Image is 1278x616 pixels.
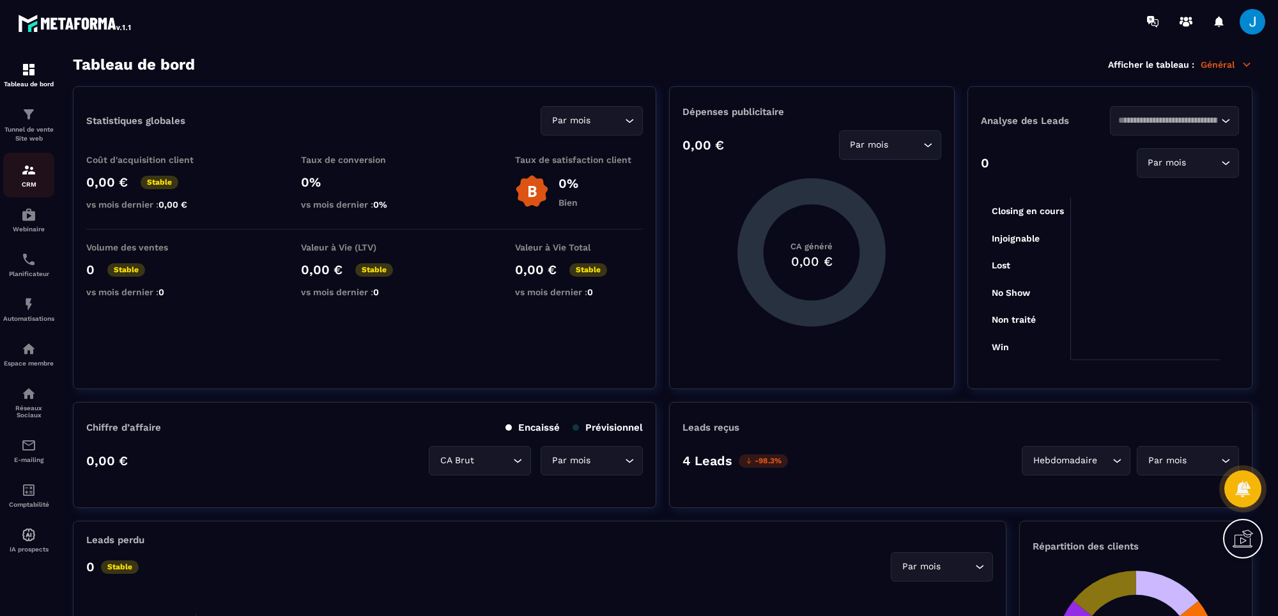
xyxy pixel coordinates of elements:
img: automations [21,296,36,312]
p: E-mailing [3,456,54,463]
div: Search for option [839,130,941,160]
div: Search for option [541,106,643,135]
h3: Tableau de bord [73,56,195,73]
p: 0,00 € [682,137,724,153]
p: Général [1201,59,1252,70]
p: 0,00 € [515,262,557,277]
img: automations [21,341,36,357]
img: formation [21,107,36,122]
p: IA prospects [3,546,54,553]
a: formationformationCRM [3,153,54,197]
p: Répartition des clients [1033,541,1239,552]
input: Search for option [593,454,622,468]
span: 0 [158,287,164,297]
span: 0 [587,287,593,297]
span: CA Brut [437,454,477,468]
img: logo [18,12,133,35]
p: Valeur à Vie Total [515,242,643,252]
p: vs mois dernier : [86,287,214,297]
img: scheduler [21,252,36,267]
span: Par mois [1145,156,1189,170]
span: Par mois [899,560,943,574]
a: automationsautomationsEspace membre [3,332,54,376]
input: Search for option [1100,454,1109,468]
img: formation [21,162,36,178]
p: Stable [107,263,145,277]
span: Par mois [549,114,593,128]
p: vs mois dernier : [301,287,429,297]
tspan: Lost [991,260,1010,270]
p: Stable [569,263,607,277]
a: formationformationTunnel de vente Site web [3,97,54,153]
p: Bien [558,197,578,208]
tspan: Non traité [991,314,1035,325]
p: Tunnel de vente Site web [3,125,54,143]
div: Search for option [891,552,993,581]
p: Leads perdu [86,534,144,546]
p: Dépenses publicitaire [682,106,941,118]
input: Search for option [477,454,510,468]
a: social-networksocial-networkRéseaux Sociaux [3,376,54,428]
p: 0,00 € [86,174,128,190]
span: 0% [373,199,387,210]
p: Prévisionnel [573,422,643,433]
p: 0,00 € [301,262,343,277]
p: Espace membre [3,360,54,367]
p: CRM [3,181,54,188]
p: Automatisations [3,315,54,322]
img: email [21,438,36,453]
span: Par mois [549,454,593,468]
span: Par mois [847,138,891,152]
div: Search for option [429,446,531,475]
img: social-network [21,386,36,401]
a: emailemailE-mailing [3,428,54,473]
input: Search for option [1189,454,1218,468]
a: formationformationTableau de bord [3,52,54,97]
tspan: No Show [991,288,1030,298]
p: Stable [141,176,178,189]
tspan: Win [991,342,1008,352]
a: automationsautomationsWebinaire [3,197,54,242]
p: Réseaux Sociaux [3,404,54,419]
p: Statistiques globales [86,115,185,127]
p: Comptabilité [3,501,54,508]
p: vs mois dernier : [86,199,214,210]
span: 0,00 € [158,199,187,210]
p: 0 [981,155,989,171]
p: Afficher le tableau : [1108,59,1194,70]
div: Search for option [1022,446,1130,475]
tspan: Injoignable [991,233,1039,244]
a: accountantaccountantComptabilité [3,473,54,518]
p: 4 Leads [682,453,732,468]
p: vs mois dernier : [301,199,429,210]
a: automationsautomationsAutomatisations [3,287,54,332]
p: 0% [301,174,429,190]
div: Search for option [1110,106,1239,135]
p: Stable [101,560,139,574]
p: vs mois dernier : [515,287,643,297]
input: Search for option [1189,156,1218,170]
p: Encaissé [505,422,560,433]
input: Search for option [891,138,920,152]
p: Chiffre d’affaire [86,422,161,433]
span: Hebdomadaire [1030,454,1100,468]
p: Stable [355,263,393,277]
p: Webinaire [3,226,54,233]
input: Search for option [1118,114,1218,128]
p: Taux de satisfaction client [515,155,643,165]
p: 0% [558,176,578,191]
p: Analyse des Leads [981,115,1110,127]
a: schedulerschedulerPlanificateur [3,242,54,287]
div: Search for option [1137,446,1239,475]
p: Valeur à Vie (LTV) [301,242,429,252]
img: automations [21,527,36,543]
img: formation [21,62,36,77]
span: 0 [373,287,379,297]
div: Search for option [541,446,643,475]
p: Leads reçus [682,422,739,433]
input: Search for option [943,560,972,574]
p: Volume des ventes [86,242,214,252]
p: 0 [86,559,95,574]
p: -98.3% [739,454,788,468]
img: automations [21,207,36,222]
